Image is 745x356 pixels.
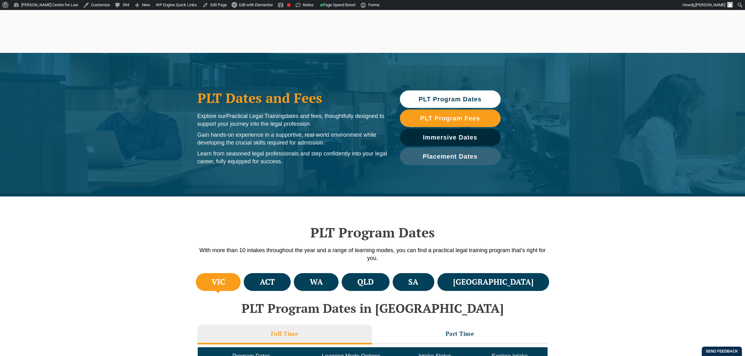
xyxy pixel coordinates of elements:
[423,153,477,160] span: Placement Dates
[212,277,225,287] h4: VIC
[400,109,501,127] a: PLT Program Fees
[197,150,387,165] p: Learn from seasoned legal professionals and step confidently into your legal career, fully equipp...
[400,90,501,108] a: PLT Program Dates
[194,225,551,240] h2: PLT Program Dates
[194,301,551,315] h2: PLT Program Dates in [GEOGRAPHIC_DATA]
[197,90,387,106] h1: PLT Dates and Fees
[239,3,273,7] span: Edit with Elementor
[271,330,299,337] h3: Full Time
[357,277,374,287] h4: QLD
[287,3,291,7] div: Focus keyphrase not set
[260,277,275,287] h4: ACT
[453,277,533,287] h4: [GEOGRAPHIC_DATA]
[695,3,725,7] span: [PERSON_NAME]
[310,277,323,287] h4: WA
[420,115,480,121] span: PLT Program Fees
[400,129,501,146] a: Immersive Dates
[408,277,418,287] h4: SA
[400,148,501,165] a: Placement Dates
[197,131,387,147] p: Gain hands-on experience in a supportive, real-world environment while developing the crucial ski...
[226,113,285,119] span: Practical Legal Training
[446,330,474,337] h3: Part Time
[419,96,482,102] span: PLT Program Dates
[197,112,387,128] p: Explore our dates and fees, thoughtfully designed to support your journey into the legal profession.
[194,247,551,262] p: With more than 10 intakes throughout the year and a range of learning modes, you can find a pract...
[423,134,477,140] span: Immersive Dates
